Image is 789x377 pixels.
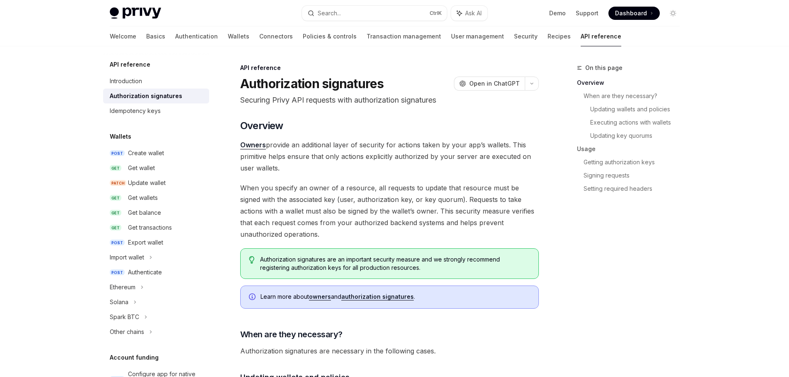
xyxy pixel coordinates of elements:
[175,26,218,46] a: Authentication
[590,116,686,129] a: Executing actions with wallets
[584,156,686,169] a: Getting authorization keys
[103,74,209,89] a: Introduction
[110,269,125,276] span: POST
[581,26,621,46] a: API reference
[249,256,255,264] svg: Tip
[260,255,530,272] span: Authorization signatures are an important security measure and we strongly recommend registering ...
[128,193,158,203] div: Get wallets
[303,26,357,46] a: Policies & controls
[110,106,161,116] div: Idempotency keys
[110,150,125,156] span: POST
[318,8,341,18] div: Search...
[240,139,539,174] span: provide an additional layer of security for actions taken by your app’s wallets. This primitive h...
[548,26,571,46] a: Recipes
[240,329,343,340] span: When are they necessary?
[341,293,414,300] a: authorization signatures
[110,327,144,337] div: Other chains
[469,79,520,88] span: Open in ChatGPT
[228,26,249,46] a: Wallets
[240,119,283,132] span: Overview
[514,26,538,46] a: Security
[110,297,128,307] div: Solana
[367,26,441,46] a: Transaction management
[454,77,525,91] button: Open in ChatGPT
[577,76,686,89] a: Overview
[103,175,209,190] a: PATCHUpdate wallet
[240,94,539,106] p: Securing Privy API requests with authorization signatures
[103,161,209,175] a: GETGet wallet
[259,26,293,46] a: Connectors
[110,353,159,363] h5: Account funding
[451,26,504,46] a: User management
[584,182,686,195] a: Setting required headers
[103,235,209,250] a: POSTExport wallet
[110,76,142,86] div: Introduction
[590,129,686,142] a: Updating key quorums
[240,141,266,149] a: Owners
[110,26,136,46] a: Welcome
[128,148,164,158] div: Create wallet
[309,293,331,300] a: owners
[585,63,623,73] span: On this page
[240,345,539,357] span: Authorization signatures are necessary in the following cases.
[110,7,161,19] img: light logo
[110,240,125,246] span: POST
[261,293,530,301] span: Learn more about and .
[103,190,209,205] a: GETGet wallets
[249,293,257,302] svg: Info
[576,9,598,17] a: Support
[110,165,121,171] span: GET
[240,182,539,240] span: When you specify an owner of a resource, all requests to update that resource must be signed with...
[103,265,209,280] a: POSTAuthenticate
[128,223,172,233] div: Get transactions
[103,89,209,103] a: Authorization signatures
[103,146,209,161] a: POSTCreate wallet
[110,60,150,70] h5: API reference
[110,132,131,142] h5: Wallets
[110,210,121,216] span: GET
[666,7,680,20] button: Toggle dark mode
[110,91,182,101] div: Authorization signatures
[429,10,442,17] span: Ctrl K
[103,103,209,118] a: Idempotency keys
[615,9,647,17] span: Dashboard
[110,195,121,201] span: GET
[128,178,166,188] div: Update wallet
[103,205,209,220] a: GETGet balance
[103,220,209,235] a: GETGet transactions
[590,103,686,116] a: Updating wallets and policies
[110,312,139,322] div: Spark BTC
[128,238,163,247] div: Export wallet
[146,26,165,46] a: Basics
[240,76,384,91] h1: Authorization signatures
[549,9,566,17] a: Demo
[240,64,539,72] div: API reference
[110,252,144,262] div: Import wallet
[128,163,155,173] div: Get wallet
[465,9,482,17] span: Ask AI
[128,267,162,277] div: Authenticate
[110,282,135,292] div: Ethereum
[451,6,487,21] button: Ask AI
[608,7,660,20] a: Dashboard
[302,6,447,21] button: Search...CtrlK
[110,225,121,231] span: GET
[110,180,126,186] span: PATCH
[584,89,686,103] a: When are they necessary?
[577,142,686,156] a: Usage
[128,208,161,218] div: Get balance
[584,169,686,182] a: Signing requests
